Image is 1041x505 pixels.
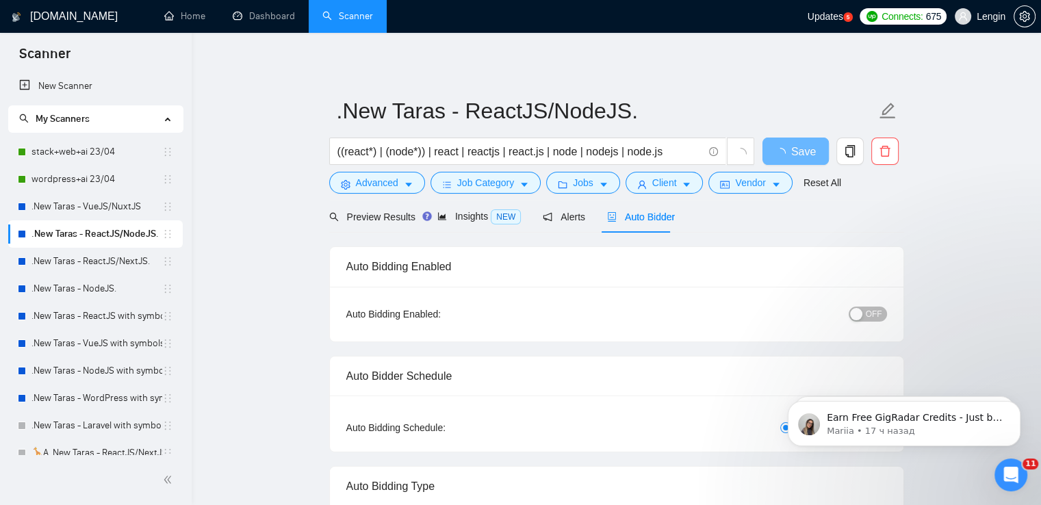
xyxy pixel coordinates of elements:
img: upwork-logo.png [866,11,877,22]
span: caret-down [682,179,691,190]
li: .New Taras - Laravel with symbols [8,412,183,439]
button: copy [836,138,864,165]
span: info-circle [709,147,718,156]
button: userClientcaret-down [626,172,704,194]
span: Preview Results [329,211,415,222]
a: Reset All [804,175,841,190]
span: double-left [163,473,177,487]
li: .New Taras - VueJS/NuxtJS [8,193,183,220]
span: caret-down [771,179,781,190]
li: .New Taras - ReactJS with symbols [8,302,183,330]
span: holder [162,420,173,431]
a: .New Taras - Laravel with symbols [31,412,162,439]
li: .New Taras - ReactJS/NextJS. [8,248,183,275]
input: Scanner name... [337,94,876,128]
span: loading [775,148,791,159]
li: stack+web+ai 23/04 [8,138,183,166]
span: user [958,12,968,21]
button: delete [871,138,899,165]
li: 🦒A .New Taras - ReactJS/NextJS usual 23/04 [8,439,183,467]
span: Vendor [735,175,765,190]
button: folderJobscaret-down [546,172,620,194]
span: robot [607,212,617,222]
span: Save [791,143,816,160]
a: .New Taras - ReactJS/NodeJS. [31,220,162,248]
li: .New Taras - ReactJS/NodeJS. [8,220,183,248]
span: caret-down [519,179,529,190]
span: Advanced [356,175,398,190]
span: 675 [925,9,940,24]
span: holder [162,229,173,239]
span: Scanner [8,44,81,73]
span: setting [1014,11,1035,22]
li: New Scanner [8,73,183,100]
button: barsJob Categorycaret-down [430,172,541,194]
span: search [329,212,339,222]
span: edit [879,102,897,120]
span: 11 [1023,458,1038,469]
span: holder [162,311,173,322]
a: homeHome [164,10,205,22]
div: Tooltip anchor [421,210,433,222]
a: wordpress+ai 23/04 [31,166,162,193]
span: OFF [866,307,882,322]
span: setting [341,179,350,190]
div: Auto Bidding Schedule: [346,420,526,435]
span: holder [162,256,173,267]
a: 🦒A .New Taras - ReactJS/NextJS usual 23/04 [31,439,162,467]
li: .New Taras - NodeJS. [8,275,183,302]
a: searchScanner [322,10,373,22]
input: Search Freelance Jobs... [337,143,703,160]
div: Auto Bidding Enabled [346,247,887,286]
button: setting [1014,5,1036,27]
span: holder [162,338,173,349]
a: .New Taras - ReactJS/NextJS. [31,248,162,275]
span: loading [734,148,747,160]
span: search [19,114,29,123]
a: .New Taras - NodeJS with symbols [31,357,162,385]
span: Auto Bidder [607,211,675,222]
span: Jobs [573,175,593,190]
span: idcard [720,179,730,190]
span: bars [442,179,452,190]
li: wordpress+ai 23/04 [8,166,183,193]
span: caret-down [404,179,413,190]
img: logo [12,6,21,28]
button: idcardVendorcaret-down [708,172,792,194]
a: stack+web+ai 23/04 [31,138,162,166]
a: 5 [843,12,853,22]
iframe: Intercom live chat [994,458,1027,491]
span: notification [543,212,552,222]
a: setting [1014,11,1036,22]
a: .New Taras - ReactJS with symbols [31,302,162,330]
span: holder [162,201,173,212]
span: folder [558,179,567,190]
a: .New Taras - NodeJS. [31,275,162,302]
a: .New Taras - WordPress with symbols [31,385,162,412]
iframe: Intercom notifications сообщение [767,372,1041,468]
span: Insights [437,211,521,222]
span: holder [162,448,173,458]
span: user [637,179,647,190]
li: .New Taras - NodeJS with symbols [8,357,183,385]
a: .New Taras - VueJS with symbols [31,330,162,357]
span: holder [162,146,173,157]
div: Auto Bidder Schedule [346,357,887,396]
span: area-chart [437,211,447,221]
span: Connects: [882,9,923,24]
span: Alerts [543,211,585,222]
button: settingAdvancedcaret-down [329,172,425,194]
button: Save [762,138,829,165]
a: .New Taras - VueJS/NuxtJS [31,193,162,220]
span: Job Category [457,175,514,190]
span: holder [162,393,173,404]
span: holder [162,283,173,294]
span: My Scanners [19,113,90,125]
text: 5 [847,14,850,21]
span: delete [872,145,898,157]
li: .New Taras - VueJS with symbols [8,330,183,357]
span: holder [162,365,173,376]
